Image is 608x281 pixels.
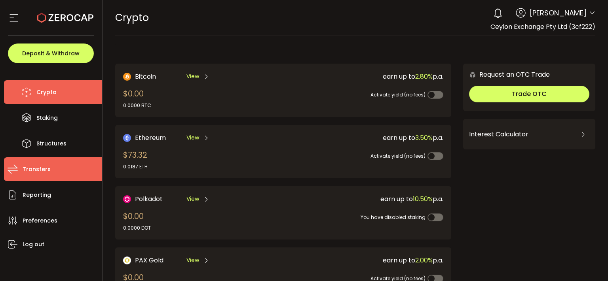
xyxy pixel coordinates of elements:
span: You have disabled staking [361,214,426,221]
div: earn up to p.a. [283,255,443,265]
span: 3.50% [415,133,433,142]
span: Ceylon Exchange Pty Ltd (3cf222) [490,22,595,31]
img: 6nGpN7MZ9FLuBP83NiajKbTRY4UzlzQtBKtCrLLspmCkSvCZHBKvY3NxgQaT5JnOQREvtQ257bXeeSTueZfAPizblJ+Fe8JwA... [469,71,476,78]
div: $73.32 [123,149,148,170]
span: Deposit & Withdraw [22,51,80,56]
span: 10.50% [413,194,433,204]
span: Bitcoin [135,72,156,81]
span: View [186,72,199,81]
span: Trade OTC [512,89,547,98]
span: Reporting [23,189,51,201]
span: Preferences [23,215,57,226]
div: earn up to p.a. [283,72,443,81]
button: Trade OTC [469,86,589,102]
span: PAX Gold [135,255,163,265]
span: Crypto [36,87,57,98]
span: Structures [36,138,66,149]
span: Ethereum [135,133,166,143]
div: Request an OTC Trade [463,70,550,79]
span: Activate yield (no fees) [370,153,426,159]
span: 2.00% [415,256,433,265]
img: PAX Gold [123,256,131,264]
button: Deposit & Withdraw [8,43,94,63]
img: Ethereum [123,134,131,142]
div: 0.0187 ETH [123,163,148,170]
div: earn up to p.a. [283,194,443,204]
span: Staking [36,112,58,124]
div: 0.0000 BTC [123,102,151,109]
div: 0.0000 DOT [123,224,151,232]
span: Polkadot [135,194,163,204]
div: $0.00 [123,88,151,109]
img: Bitcoin [123,73,131,81]
span: Activate yield (no fees) [370,91,426,98]
span: View [186,134,199,142]
span: Crypto [115,11,149,25]
iframe: Chat Widget [568,243,608,281]
img: DOT [123,195,131,203]
div: $0.00 [123,210,151,232]
span: Log out [23,239,44,250]
span: View [186,256,199,264]
span: [PERSON_NAME] [530,8,587,18]
span: 2.80% [415,72,433,81]
div: earn up to p.a. [283,133,443,143]
span: View [186,195,199,203]
div: Interest Calculator [469,125,589,144]
span: Transfers [23,164,51,175]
